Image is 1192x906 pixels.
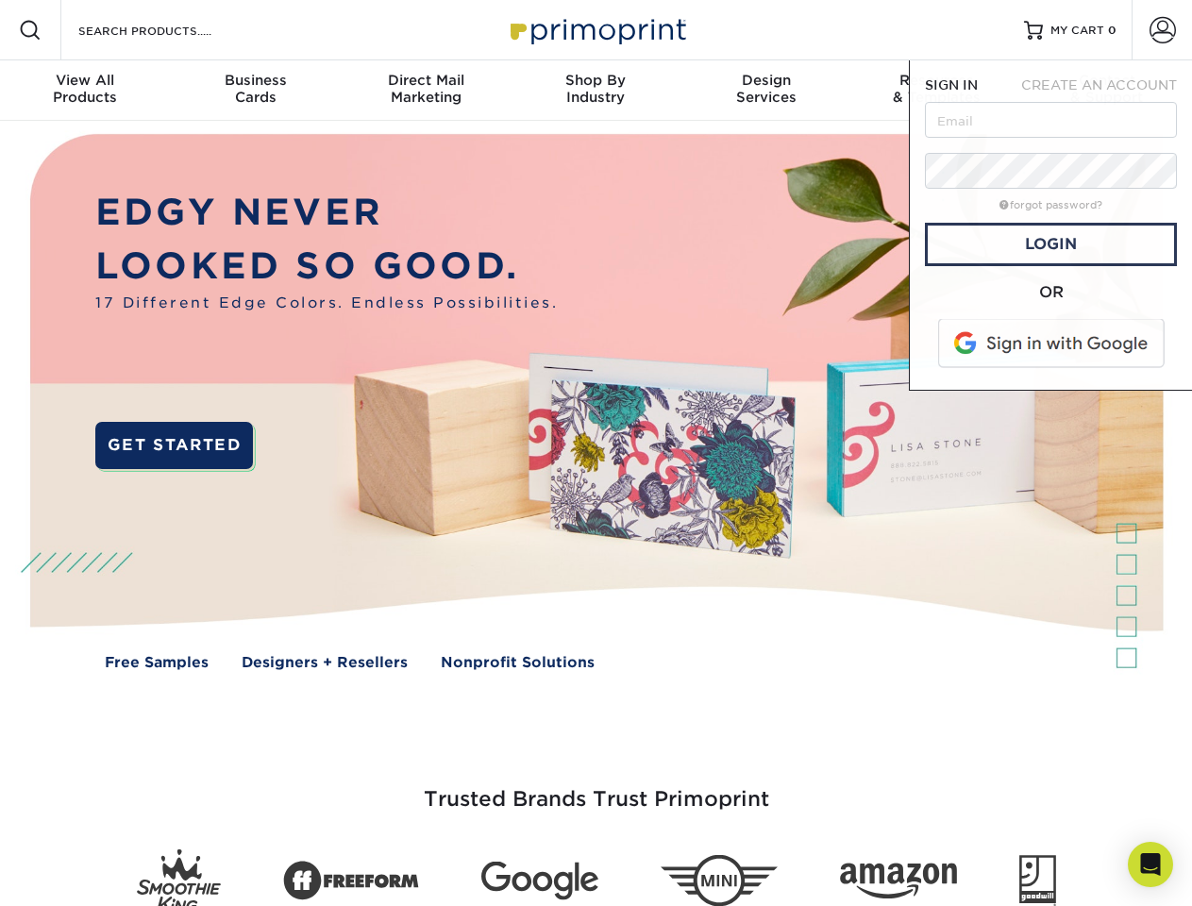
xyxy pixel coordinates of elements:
[502,9,691,50] img: Primoprint
[95,240,558,294] p: LOOKED SO GOOD.
[925,77,978,92] span: SIGN IN
[925,281,1177,304] div: OR
[681,72,851,106] div: Services
[925,102,1177,138] input: Email
[242,652,408,674] a: Designers + Resellers
[851,72,1021,106] div: & Templates
[681,72,851,89] span: Design
[851,60,1021,121] a: Resources& Templates
[851,72,1021,89] span: Resources
[170,60,340,121] a: BusinessCards
[105,652,209,674] a: Free Samples
[681,60,851,121] a: DesignServices
[170,72,340,89] span: Business
[95,186,558,240] p: EDGY NEVER
[341,72,511,106] div: Marketing
[44,742,1149,834] h3: Trusted Brands Trust Primoprint
[170,72,340,106] div: Cards
[76,19,260,42] input: SEARCH PRODUCTS.....
[511,60,680,121] a: Shop ByIndustry
[511,72,680,89] span: Shop By
[999,199,1102,211] a: forgot password?
[925,223,1177,266] a: Login
[1021,77,1177,92] span: CREATE AN ACCOUNT
[95,422,253,469] a: GET STARTED
[1050,23,1104,39] span: MY CART
[511,72,680,106] div: Industry
[481,862,598,900] img: Google
[341,60,511,121] a: Direct MailMarketing
[840,864,957,899] img: Amazon
[1128,842,1173,887] div: Open Intercom Messenger
[341,72,511,89] span: Direct Mail
[1108,24,1116,37] span: 0
[95,293,558,314] span: 17 Different Edge Colors. Endless Possibilities.
[1019,855,1056,906] img: Goodwill
[441,652,595,674] a: Nonprofit Solutions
